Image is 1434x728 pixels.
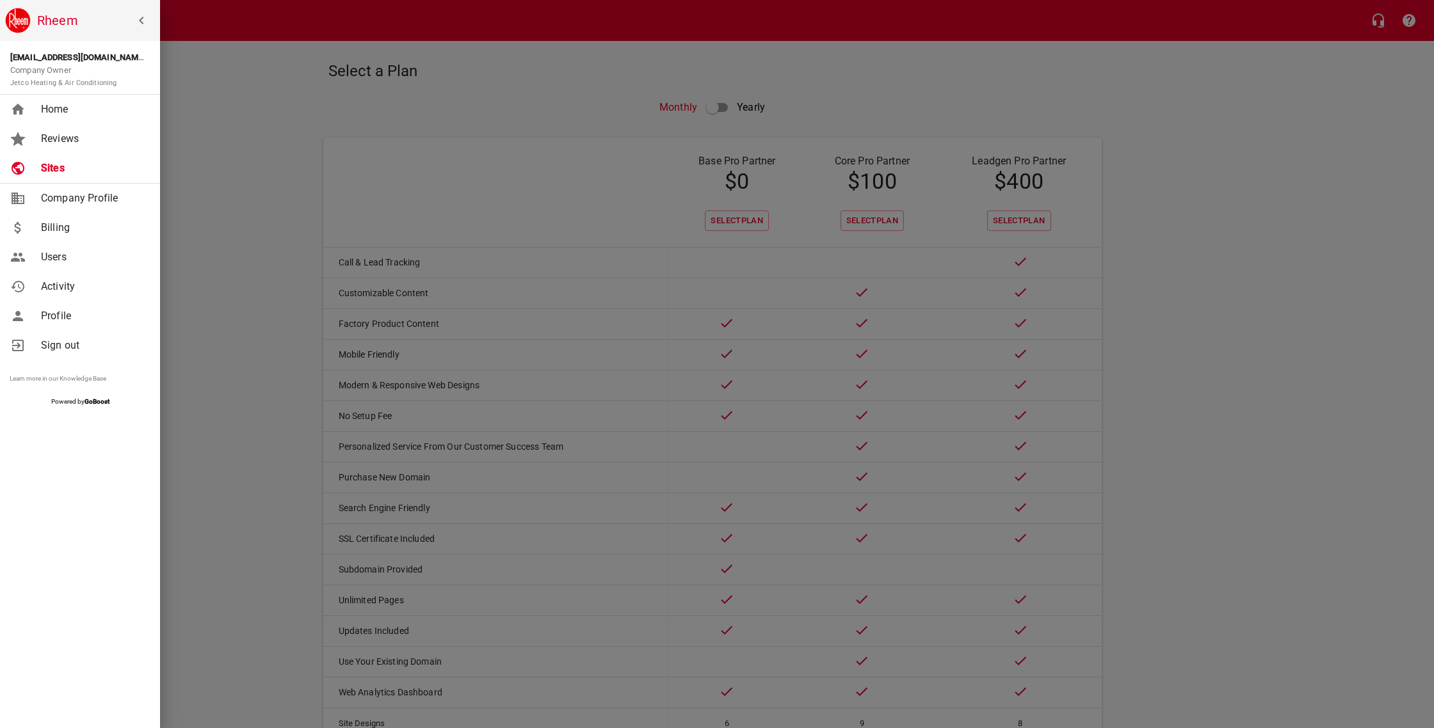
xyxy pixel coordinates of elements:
iframe: To enrich screen reader interactions, please activate Accessibility in Grammarly extension settings [1154,258,1424,718]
